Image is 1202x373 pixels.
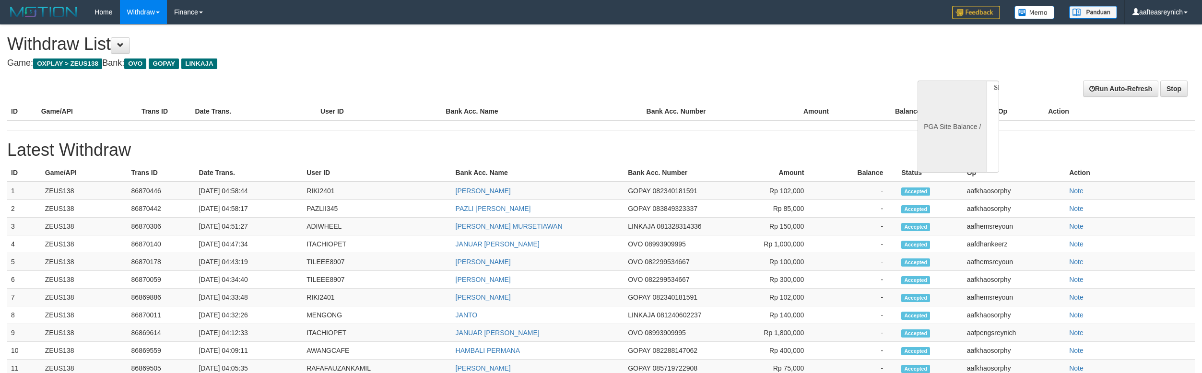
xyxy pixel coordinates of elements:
[952,6,1000,19] img: Feedback.jpg
[818,164,897,182] th: Balance
[456,311,478,319] a: JANTO
[303,253,451,271] td: TILEEE8907
[653,187,697,195] span: 082340181591
[41,253,128,271] td: ZEUS138
[7,58,792,68] h4: Game: Bank:
[963,342,1066,360] td: aafkhaosorphy
[41,182,128,200] td: ZEUS138
[33,58,102,69] span: OXPLAY > ZEUS138
[1014,6,1055,19] img: Button%20Memo.svg
[818,200,897,218] td: -
[7,5,80,19] img: MOTION_logo.png
[901,205,930,213] span: Accepted
[7,35,792,54] h1: Withdraw List
[963,164,1066,182] th: Op
[818,342,897,360] td: -
[725,182,818,200] td: Rp 102,000
[1069,311,1084,319] a: Note
[303,306,451,324] td: MENGONG
[303,182,451,200] td: RIKI2401
[195,306,303,324] td: [DATE] 04:32:26
[41,218,128,235] td: ZEUS138
[725,324,818,342] td: Rp 1,800,000
[195,324,303,342] td: [DATE] 04:12:33
[317,103,442,120] th: User ID
[7,306,41,324] td: 8
[653,347,697,354] span: 082288147062
[628,311,655,319] span: LINKAJA
[41,200,128,218] td: ZEUS138
[628,205,650,212] span: GOPAY
[303,324,451,342] td: ITACHIOPET
[128,271,195,289] td: 86870059
[725,271,818,289] td: Rp 300,000
[628,222,655,230] span: LINKAJA
[7,324,41,342] td: 9
[7,200,41,218] td: 2
[1069,347,1084,354] a: Note
[195,271,303,289] td: [DATE] 04:34:40
[7,289,41,306] td: 7
[963,289,1066,306] td: aafhemsreyoun
[1069,205,1084,212] a: Note
[456,329,540,337] a: JANUAR [PERSON_NAME]
[725,253,818,271] td: Rp 100,000
[628,240,643,248] span: OVO
[725,164,818,182] th: Amount
[41,235,128,253] td: ZEUS138
[128,235,195,253] td: 86870140
[818,182,897,200] td: -
[41,342,128,360] td: ZEUS138
[628,258,643,266] span: OVO
[41,324,128,342] td: ZEUS138
[725,235,818,253] td: Rp 1,000,000
[456,187,511,195] a: [PERSON_NAME]
[628,276,643,283] span: OVO
[456,240,540,248] a: JANUAR [PERSON_NAME]
[725,342,818,360] td: Rp 400,000
[303,271,451,289] td: TILEEE8907
[725,200,818,218] td: Rp 85,000
[901,294,930,302] span: Accepted
[901,329,930,338] span: Accepted
[195,218,303,235] td: [DATE] 04:51:27
[653,293,697,301] span: 082340181591
[901,276,930,284] span: Accepted
[128,306,195,324] td: 86870011
[645,276,689,283] span: 082299534667
[128,200,195,218] td: 86870442
[994,103,1045,120] th: Op
[843,103,935,120] th: Balance
[628,187,650,195] span: GOPAY
[7,271,41,289] td: 6
[138,103,191,120] th: Trans ID
[645,240,686,248] span: 08993909995
[195,289,303,306] td: [DATE] 04:33:48
[963,253,1066,271] td: aafhemsreyoun
[657,222,701,230] span: 081328314336
[128,218,195,235] td: 86870306
[7,103,37,120] th: ID
[963,271,1066,289] td: aafkhaosorphy
[628,364,650,372] span: GOPAY
[128,289,195,306] td: 86869886
[456,258,511,266] a: [PERSON_NAME]
[195,182,303,200] td: [DATE] 04:58:44
[41,164,128,182] th: Game/API
[128,182,195,200] td: 86870446
[1069,364,1084,372] a: Note
[1069,276,1084,283] a: Note
[128,324,195,342] td: 86869614
[818,235,897,253] td: -
[1069,258,1084,266] a: Note
[628,329,643,337] span: OVO
[181,58,217,69] span: LINKAJA
[901,365,930,373] span: Accepted
[7,140,1195,160] h1: Latest Withdraw
[963,306,1066,324] td: aafkhaosorphy
[1069,187,1084,195] a: Note
[456,364,511,372] a: [PERSON_NAME]
[41,271,128,289] td: ZEUS138
[195,342,303,360] td: [DATE] 04:09:11
[128,253,195,271] td: 86870178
